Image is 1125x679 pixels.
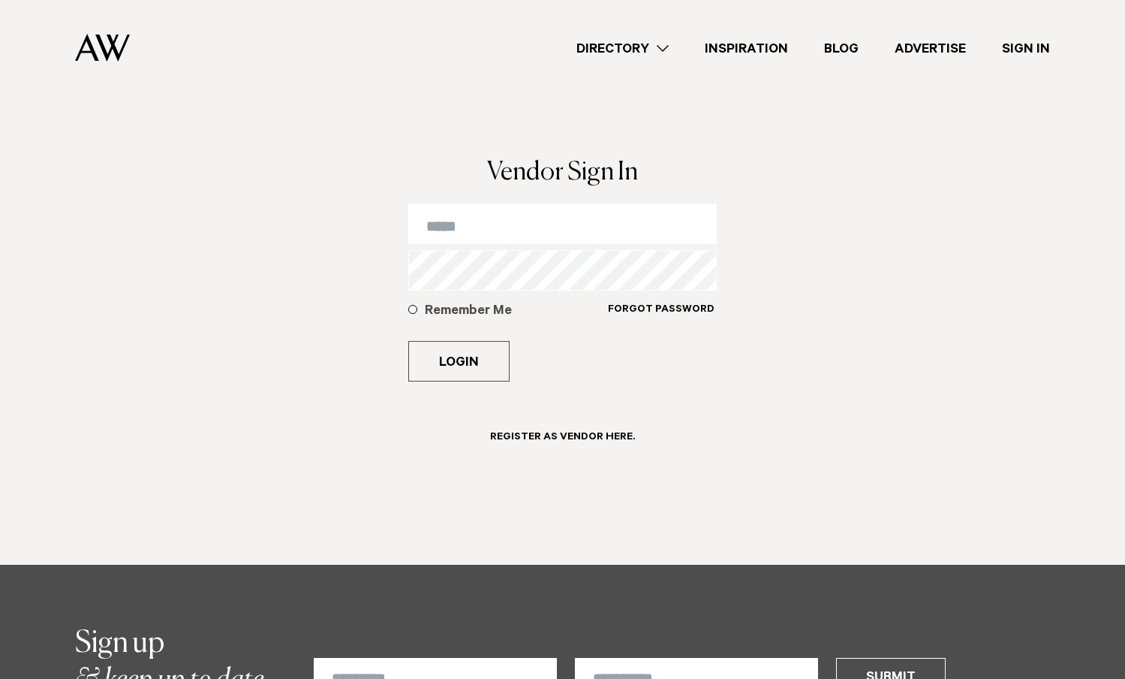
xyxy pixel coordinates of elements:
[75,34,130,62] img: Auckland Weddings Logo
[687,38,806,59] a: Inspiration
[490,431,635,445] h6: Register as Vendor here.
[806,38,877,59] a: Blog
[877,38,984,59] a: Advertise
[408,341,510,382] button: Login
[558,38,687,59] a: Directory
[425,303,608,321] h5: Remember Me
[984,38,1068,59] a: Sign In
[607,303,715,335] a: Forgot Password
[472,418,653,466] a: Register as Vendor here.
[75,629,164,659] span: Sign up
[408,160,717,186] h1: Vendor Sign In
[608,303,714,318] h6: Forgot Password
